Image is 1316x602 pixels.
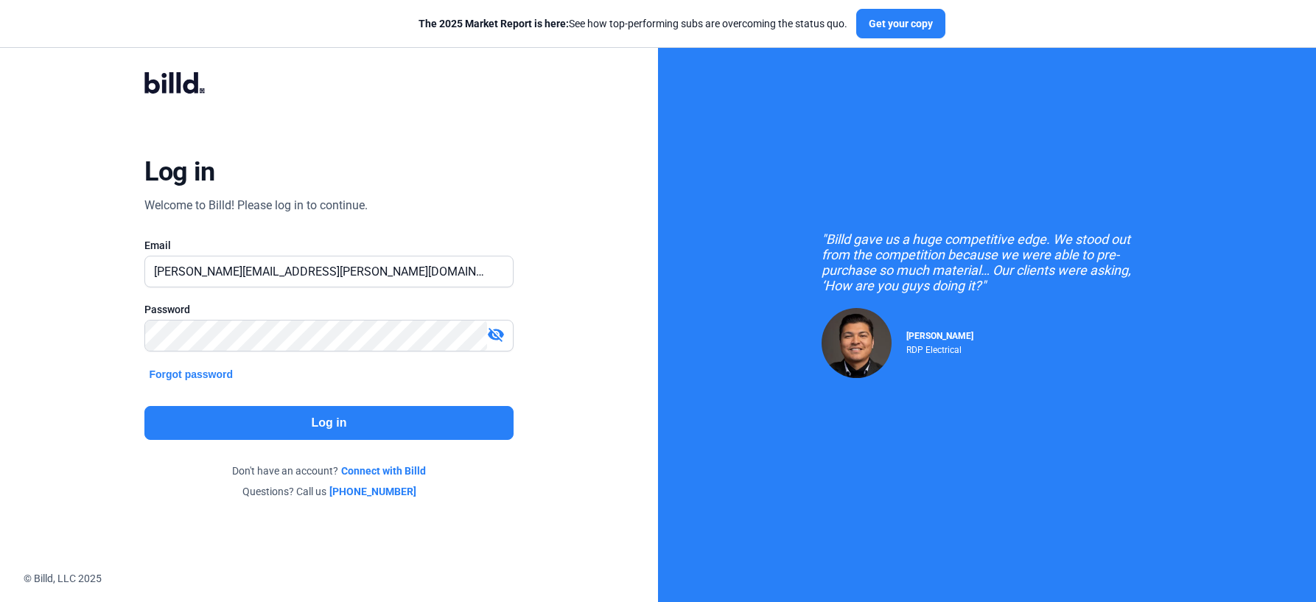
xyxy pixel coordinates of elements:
a: [PHONE_NUMBER] [329,484,416,499]
div: RDP Electrical [906,341,973,355]
img: Raul Pacheco [822,308,892,378]
div: Welcome to Billd! Please log in to continue. [144,197,368,214]
div: Log in [144,155,214,188]
button: Get your copy [856,9,945,38]
mat-icon: visibility_off [487,326,505,343]
a: Connect with Billd [341,463,426,478]
div: "Billd gave us a huge competitive edge. We stood out from the competition because we were able to... [822,231,1153,293]
button: Forgot password [144,366,237,382]
span: The 2025 Market Report is here: [419,18,569,29]
div: Don't have an account? [144,463,513,478]
div: Email [144,238,513,253]
div: Password [144,302,513,317]
div: See how top-performing subs are overcoming the status quo. [419,16,847,31]
button: Log in [144,406,513,440]
div: Questions? Call us [144,484,513,499]
span: [PERSON_NAME] [906,331,973,341]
